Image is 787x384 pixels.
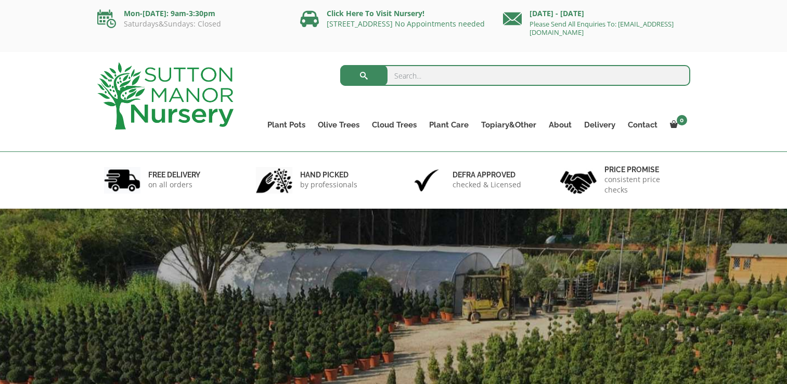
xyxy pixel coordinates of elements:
a: Cloud Trees [366,118,423,132]
p: Mon-[DATE]: 9am-3:30pm [97,7,285,20]
h6: FREE DELIVERY [148,170,200,180]
span: 0 [677,115,687,125]
p: by professionals [300,180,357,190]
a: [STREET_ADDRESS] No Appointments needed [327,19,485,29]
img: 2.jpg [256,167,292,194]
p: checked & Licensed [453,180,521,190]
a: Topiary&Other [475,118,543,132]
a: Click Here To Visit Nursery! [327,8,424,18]
a: Olive Trees [312,118,366,132]
img: 4.jpg [560,164,597,196]
input: Search... [340,65,690,86]
a: Delivery [578,118,622,132]
img: 1.jpg [104,167,140,194]
p: on all orders [148,180,200,190]
a: About [543,118,578,132]
img: 3.jpg [408,167,445,194]
h6: Defra approved [453,170,521,180]
p: consistent price checks [604,174,683,195]
img: logo [97,62,234,130]
a: Plant Pots [261,118,312,132]
h6: Price promise [604,165,683,174]
a: Plant Care [423,118,475,132]
p: Saturdays&Sundays: Closed [97,20,285,28]
a: Contact [622,118,664,132]
h6: hand picked [300,170,357,180]
a: 0 [664,118,690,132]
p: [DATE] - [DATE] [503,7,690,20]
a: Please Send All Enquiries To: [EMAIL_ADDRESS][DOMAIN_NAME] [530,19,674,37]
